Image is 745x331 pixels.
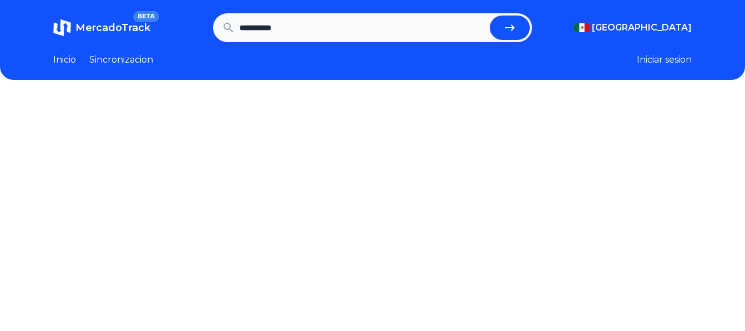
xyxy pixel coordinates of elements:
span: BETA [133,11,159,22]
button: Iniciar sesion [637,53,692,67]
img: Mexico [574,23,590,32]
button: [GEOGRAPHIC_DATA] [574,21,692,34]
a: MercadoTrackBETA [53,19,150,37]
img: MercadoTrack [53,19,71,37]
a: Sincronizacion [89,53,153,67]
span: MercadoTrack [75,22,150,34]
span: [GEOGRAPHIC_DATA] [592,21,692,34]
a: Inicio [53,53,76,67]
